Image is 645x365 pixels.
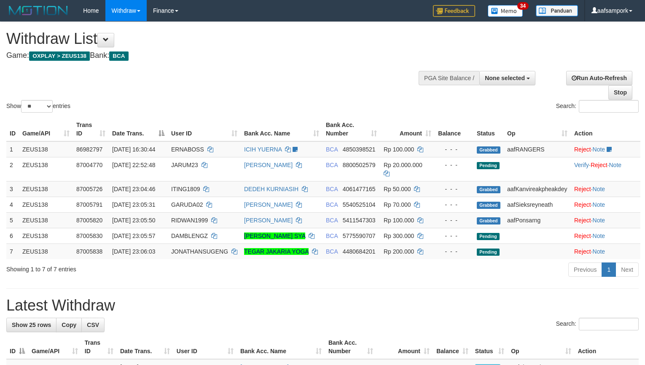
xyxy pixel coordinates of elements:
td: · [571,228,640,243]
th: Trans ID: activate to sort column ascending [81,335,117,359]
span: BCA [326,162,338,168]
div: - - - [438,145,470,154]
th: Amount: activate to sort column ascending [376,335,433,359]
th: Game/API: activate to sort column ascending [19,117,73,141]
td: ZEUS138 [19,212,73,228]
span: [DATE] 22:52:48 [112,162,155,168]
a: [PERSON_NAME] [244,162,293,168]
a: Note [593,233,605,239]
td: ZEUS138 [19,243,73,259]
img: panduan.png [536,5,578,16]
td: 1 [6,141,19,157]
a: CSV [81,318,105,332]
h4: Game: Bank: [6,51,422,60]
label: Show entries [6,100,70,113]
div: PGA Site Balance / [419,71,479,85]
td: aafSieksreyneath [504,197,571,212]
a: Run Auto-Refresh [566,71,632,85]
span: DAMBLENGZ [171,233,208,239]
span: [DATE] 23:05:31 [112,201,155,208]
span: Copy 5411547303 to clipboard [343,217,376,224]
th: User ID: activate to sort column ascending [168,117,241,141]
label: Search: [556,100,639,113]
td: · [571,141,640,157]
span: Copy 5775590707 to clipboard [343,233,376,239]
span: 87005820 [76,217,102,224]
span: CSV [87,322,99,328]
td: 7 [6,243,19,259]
span: 87005830 [76,233,102,239]
a: Note [609,162,621,168]
a: Note [593,201,605,208]
span: Grabbed [477,146,500,154]
td: · · [571,157,640,181]
a: Reject [574,217,591,224]
a: Reject [574,248,591,255]
div: - - - [438,185,470,193]
th: Op: activate to sort column ascending [508,335,574,359]
a: Note [593,217,605,224]
span: 34 [517,2,529,10]
td: · [571,212,640,228]
div: - - - [438,216,470,224]
th: Status [473,117,504,141]
span: GARUDA02 [171,201,203,208]
span: 87005791 [76,201,102,208]
span: [DATE] 16:30:44 [112,146,155,153]
td: ZEUS138 [19,141,73,157]
img: MOTION_logo.png [6,4,70,17]
th: ID: activate to sort column descending [6,335,28,359]
th: Date Trans.: activate to sort column ascending [117,335,173,359]
th: Game/API: activate to sort column ascending [28,335,81,359]
th: Action [575,335,639,359]
span: RIDWAN1999 [171,217,208,224]
span: Copy 4850398521 to clipboard [343,146,376,153]
a: Copy [56,318,82,332]
div: - - - [438,161,470,169]
td: aafKanvireakpheakdey [504,181,571,197]
th: Status: activate to sort column ascending [472,335,508,359]
h1: Latest Withdraw [6,297,639,314]
a: Show 25 rows [6,318,56,332]
span: BCA [326,248,338,255]
td: 5 [6,212,19,228]
td: 6 [6,228,19,243]
td: 4 [6,197,19,212]
td: 3 [6,181,19,197]
span: Pending [477,233,500,240]
span: BCA [326,146,338,153]
span: JARUM23 [171,162,198,168]
span: Show 25 rows [12,322,51,328]
span: Rp 100.000 [384,146,414,153]
span: Copy 5540525104 to clipboard [343,201,376,208]
span: Rp 200.000 [384,248,414,255]
a: Verify [574,162,589,168]
a: DEDEH KURNIASIH [244,186,298,192]
a: [PERSON_NAME] [244,201,293,208]
a: Note [593,146,605,153]
a: Reject [591,162,607,168]
span: BCA [326,217,338,224]
td: · [571,197,640,212]
td: ZEUS138 [19,228,73,243]
th: Balance [435,117,473,141]
span: BCA [109,51,128,61]
a: [PERSON_NAME] SYA [244,233,305,239]
span: Grabbed [477,186,500,193]
span: ERNABOSS [171,146,204,153]
span: None selected [485,75,525,81]
a: Note [593,186,605,192]
span: 87004770 [76,162,102,168]
td: · [571,181,640,197]
span: [DATE] 23:06:03 [112,248,155,255]
a: Reject [574,201,591,208]
td: ZEUS138 [19,181,73,197]
span: Pending [477,249,500,256]
span: 87005838 [76,248,102,255]
span: BCA [326,186,338,192]
span: Pending [477,162,500,169]
img: Feedback.jpg [433,5,475,17]
span: ITING1809 [171,186,200,192]
div: Showing 1 to 7 of 7 entries [6,262,263,273]
span: BCA [326,233,338,239]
